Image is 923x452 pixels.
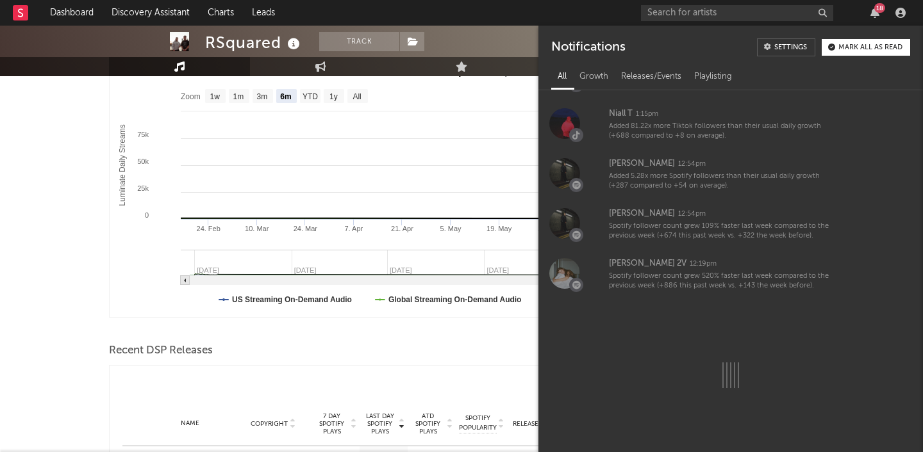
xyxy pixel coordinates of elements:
[641,5,833,21] input: Search for artists
[440,225,462,232] text: 5. May
[118,124,127,206] text: Luminate Daily Streams
[757,38,815,56] a: Settings
[551,38,625,56] div: Notifications
[388,295,522,304] text: Global Streaming On-Demand Audio
[609,106,633,122] div: Niall T
[280,92,291,101] text: 6m
[690,259,717,269] div: 12:19pm
[137,157,149,165] text: 50k
[688,66,738,88] div: Playlisting
[538,248,923,298] a: [PERSON_NAME] 2V12:19pmSpotify follower count grew 520% faster last week compared to the previous...
[210,92,220,101] text: 1w
[459,414,497,433] span: Spotify Popularity
[294,225,318,232] text: 24. Mar
[636,109,658,119] div: 1:15pm
[609,156,675,172] div: [PERSON_NAME]
[233,92,244,101] text: 1m
[197,225,220,232] text: 24. Feb
[538,149,923,198] a: [PERSON_NAME]12:54pmAdded 5.28x more Spotify followers than their usual daily growth (+287 compar...
[363,412,397,435] span: Last Day Spotify Plays
[870,8,879,18] button: 18
[353,92,361,101] text: All
[838,44,902,51] div: Mark all as read
[303,92,318,101] text: YTD
[609,172,835,191] div: Added 5.28x more Spotify followers than their usual daily growth (+287 compared to +54 on average).
[822,39,910,56] button: Mark all as read
[609,206,675,222] div: [PERSON_NAME]
[319,32,399,51] button: Track
[874,3,885,13] div: 18
[232,295,352,304] text: US Streaming On-Demand Audio
[251,420,288,428] span: Copyright
[345,225,363,232] text: 7. Apr
[538,99,923,149] a: Niall T1:15pmAdded 81.22x more Tiktok followers than their usual daily growth (+688 compared to +...
[137,131,149,138] text: 75k
[678,209,706,219] div: 12:54pm
[615,66,688,88] div: Releases/Events
[678,159,706,169] div: 12:54pm
[137,184,149,192] text: 25k
[109,343,213,359] span: Recent DSP Releases
[411,412,445,435] span: ATD Spotify Plays
[329,92,338,101] text: 1y
[573,66,615,88] div: Growth
[391,225,413,232] text: 21. Apr
[145,211,149,219] text: 0
[609,256,686,271] div: [PERSON_NAME] 2V
[513,420,543,428] span: Released
[257,92,268,101] text: 3m
[774,44,807,51] div: Settings
[538,198,923,248] a: [PERSON_NAME]12:54pmSpotify follower count grew 109% faster last week compared to the previous we...
[486,225,512,232] text: 19. May
[609,271,835,291] div: Spotify follower count grew 520% faster last week compared to the previous week (+886 this past w...
[609,222,835,241] div: Spotify follower count grew 109% faster last week compared to the previous week (+674 this past w...
[205,32,303,53] div: RSquared
[110,61,813,317] svg: Luminate Daily Consumption
[609,122,835,141] div: Added 81.22x more Tiktok followers than their usual daily growth (+688 compared to +8 on average).
[148,419,232,428] div: Name
[551,66,573,88] div: All
[181,92,201,101] text: Zoom
[315,412,349,435] span: 7 Day Spotify Plays
[245,225,269,232] text: 10. Mar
